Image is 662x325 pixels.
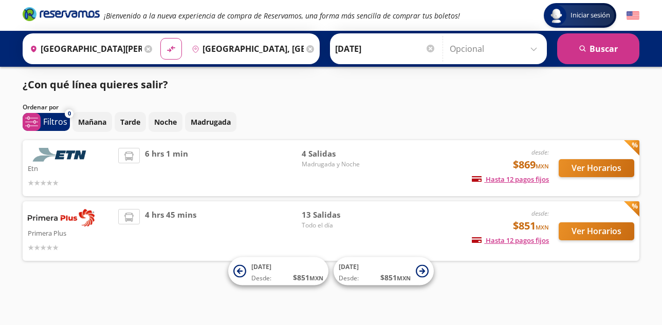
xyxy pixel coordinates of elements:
[68,109,71,118] span: 0
[627,9,639,22] button: English
[23,6,100,25] a: Brand Logo
[28,162,113,174] p: Etn
[145,148,188,188] span: 6 hrs 1 min
[450,36,542,62] input: Opcional
[154,117,177,127] p: Noche
[302,148,374,160] span: 4 Salidas
[228,257,328,285] button: [DATE]Desde:$851MXN
[251,274,271,283] span: Desde:
[339,262,359,271] span: [DATE]
[339,274,359,283] span: Desde:
[28,209,95,226] img: Primera Plus
[472,236,549,245] span: Hasta 12 pagos fijos
[557,33,639,64] button: Buscar
[566,10,614,21] span: Iniciar sesión
[293,272,323,283] span: $ 851
[104,11,460,21] em: ¡Bienvenido a la nueva experiencia de compra de Reservamos, una forma más sencilla de comprar tus...
[559,159,634,177] button: Ver Horarios
[28,148,95,162] img: Etn
[513,157,549,173] span: $869
[531,148,549,157] em: desde:
[302,160,374,169] span: Madrugada y Noche
[380,272,411,283] span: $ 851
[536,223,549,231] small: MXN
[115,112,146,132] button: Tarde
[309,274,323,282] small: MXN
[302,209,374,221] span: 13 Salidas
[472,175,549,184] span: Hasta 12 pagos fijos
[23,113,70,131] button: 0Filtros
[185,112,236,132] button: Madrugada
[397,274,411,282] small: MXN
[251,262,271,271] span: [DATE]
[23,77,168,92] p: ¿Con qué línea quieres salir?
[43,116,67,128] p: Filtros
[120,117,140,127] p: Tarde
[149,112,182,132] button: Noche
[531,209,549,218] em: desde:
[26,36,142,62] input: Buscar Origen
[335,36,436,62] input: Elegir Fecha
[145,209,196,253] span: 4 hrs 45 mins
[72,112,112,132] button: Mañana
[28,226,113,239] p: Primera Plus
[536,162,549,170] small: MXN
[559,222,634,240] button: Ver Horarios
[513,218,549,234] span: $851
[191,117,231,127] p: Madrugada
[334,257,434,285] button: [DATE]Desde:$851MXN
[23,103,59,112] p: Ordenar por
[23,6,100,22] i: Brand Logo
[78,117,106,127] p: Mañana
[188,36,304,62] input: Buscar Destino
[302,221,374,230] span: Todo el día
